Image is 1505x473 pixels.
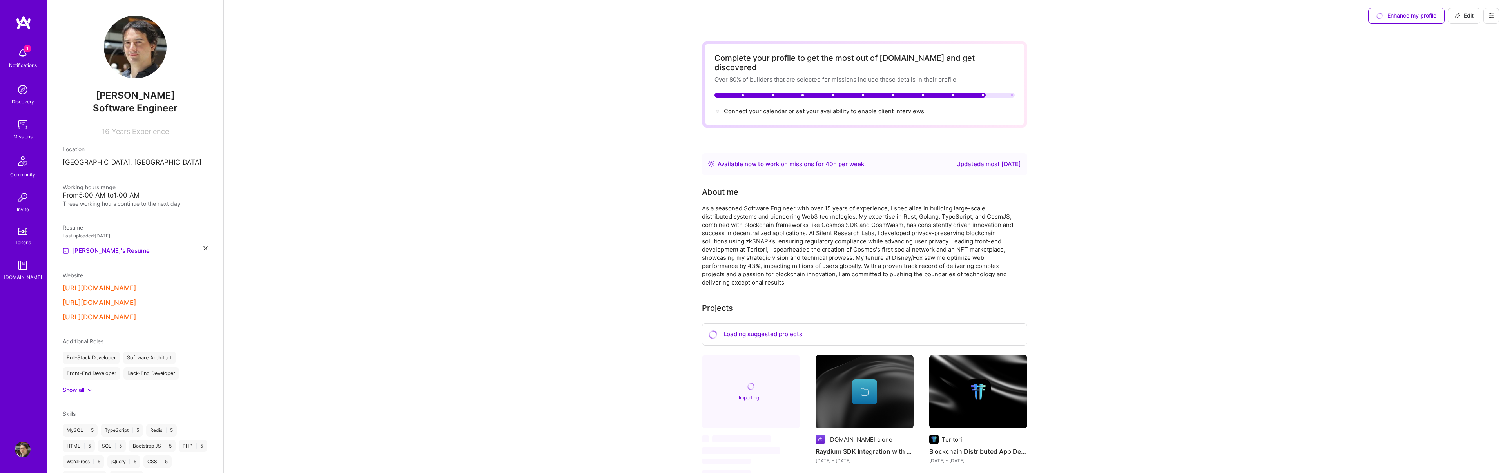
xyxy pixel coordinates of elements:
span: | [132,427,133,433]
img: User Avatar [15,442,31,457]
span: Skills [63,410,76,417]
span: Website [63,272,83,279]
span: [PERSON_NAME] [63,90,208,101]
img: bell [15,45,31,61]
a: User Avatar [13,442,33,457]
span: | [129,459,131,465]
div: Missions [13,132,33,141]
span: Years Experience [112,127,169,136]
div: Updated almost [DATE] [956,159,1021,169]
div: Teritori [942,435,962,444]
button: [URL][DOMAIN_NAME] [63,313,136,321]
span: 16 [102,127,109,136]
div: TypeScript 5 [101,424,143,437]
span: 40 [825,160,833,168]
div: SQL 5 [98,440,126,452]
img: cover [816,355,914,429]
span: ‌ [702,447,780,454]
img: Company logo [929,435,939,444]
div: MySQL 5 [63,424,98,437]
div: Projects [702,302,733,314]
div: Notifications [9,61,37,69]
img: Company logo [966,379,991,404]
span: ‌ [702,435,709,442]
div: As a seasoned Software Engineer with over 15 years of experience, I specialize in building large-... [702,204,1015,286]
div: Full-Stack Developer [63,352,120,364]
span: | [164,443,166,449]
div: Last uploaded: [DATE] [63,232,208,240]
div: Tokens [15,238,31,246]
span: | [83,443,85,449]
div: Location [63,145,208,153]
div: Bootstrap JS 5 [129,440,176,452]
div: Show all [63,386,84,394]
h4: Blockchain Distributed App Development [929,446,1027,457]
div: Complete your profile to get the most out of [DOMAIN_NAME] and get discovered [714,53,1015,72]
div: Over 80% of builders that are selected for missions include these details in their profile. [714,75,1015,83]
span: ‌ [712,435,771,442]
img: Availability [708,161,714,167]
div: Available now to work on missions for h per week . [718,159,866,169]
img: Community [13,152,32,170]
div: These working hours continue to the next day. [63,199,208,208]
button: [URL][DOMAIN_NAME] [63,284,136,292]
span: 1 [24,45,31,52]
div: jQuery 5 [107,455,140,468]
div: [DOMAIN_NAME] clone [828,435,892,444]
button: Edit [1448,8,1480,24]
span: | [160,459,162,465]
div: Back-End Developer [123,367,179,380]
i: icon Close [203,246,208,250]
div: Invite [17,205,29,214]
div: Redis 5 [146,424,177,437]
span: | [165,427,167,433]
span: ‌ [702,459,751,464]
span: Edit [1454,12,1474,20]
div: About me [702,186,738,198]
img: teamwork [15,117,31,132]
div: WordPress 5 [63,455,104,468]
img: Company logo [816,435,825,444]
span: Additional Roles [63,338,103,344]
div: Loading suggested projects [702,323,1027,346]
span: | [196,443,197,449]
div: PHP 5 [179,440,207,452]
span: Connect your calendar or set your availability to enable client interviews [724,107,924,115]
span: Resume [63,224,83,231]
img: User Avatar [104,16,167,78]
div: Software Architect [123,352,176,364]
div: [DATE] - [DATE] [929,457,1027,465]
div: HTML 5 [63,440,95,452]
img: discovery [15,82,31,98]
button: [URL][DOMAIN_NAME] [63,299,136,307]
span: Working hours range [63,184,116,190]
span: | [114,443,116,449]
div: CSS 5 [143,455,172,468]
h4: Raydium SDK Integration with [DOMAIN_NAME] clone [816,446,914,457]
img: Invite [15,190,31,205]
div: [DOMAIN_NAME] [4,273,42,281]
p: [GEOGRAPHIC_DATA], [GEOGRAPHIC_DATA] [63,158,208,167]
div: From 5:00 AM to 1:00 AM [63,191,208,199]
span: | [86,427,88,433]
div: Discovery [12,98,34,106]
i: icon CircleLoadingViolet [747,383,754,390]
img: tokens [18,228,27,235]
span: | [93,459,94,465]
div: Importing... [739,393,763,402]
img: guide book [15,257,31,273]
span: Software Engineer [93,102,178,114]
div: Front-End Developer [63,367,120,380]
a: [PERSON_NAME]'s Resume [63,246,150,256]
img: Resume [63,248,69,254]
img: logo [16,16,31,30]
img: cover [929,355,1027,429]
div: Community [10,170,35,179]
i: icon CircleLoadingViolet [709,330,718,339]
div: [DATE] - [DATE] [816,457,914,465]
